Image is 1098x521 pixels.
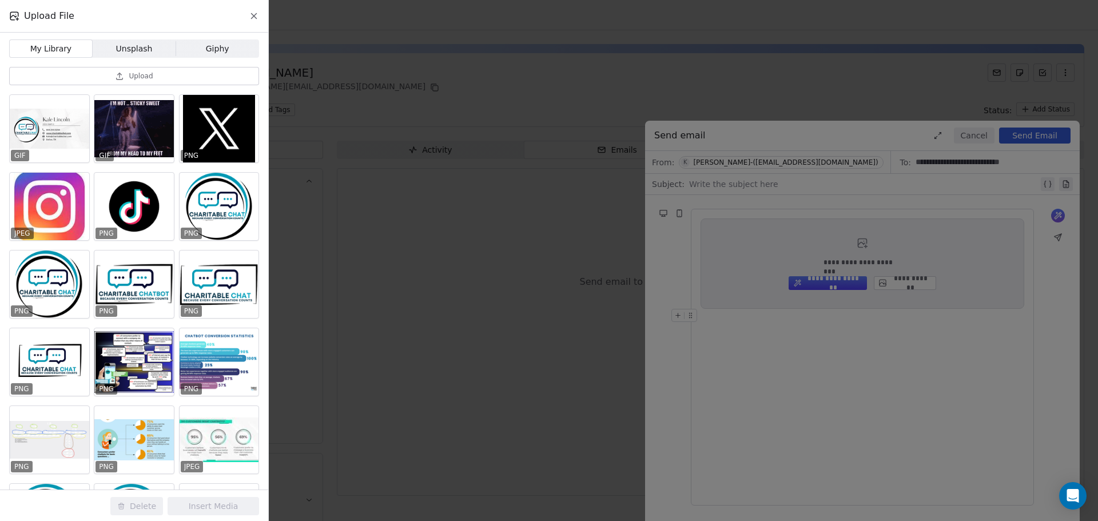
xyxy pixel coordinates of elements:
button: Upload [9,67,259,85]
p: GIF [99,151,110,160]
p: PNG [14,307,29,316]
p: JPEG [184,462,200,471]
p: JPEG [14,229,30,238]
img: tab_keywords_by_traffic_grey.svg [114,66,123,75]
p: PNG [99,462,114,471]
p: GIF [14,151,26,160]
button: Delete [110,497,163,515]
p: PNG [99,229,114,238]
p: PNG [184,229,199,238]
img: logo_orange.svg [18,18,27,27]
span: Upload [129,71,153,81]
p: PNG [184,307,199,316]
p: PNG [184,384,199,393]
div: Keywords by Traffic [126,67,193,75]
span: Upload File [24,9,74,23]
div: v 4.0.25 [32,18,56,27]
p: PNG [184,151,199,160]
div: Domain Overview [43,67,102,75]
span: Giphy [206,43,229,55]
div: Open Intercom Messenger [1059,482,1087,510]
button: Insert Media [168,497,259,515]
span: Unsplash [116,43,153,55]
p: PNG [14,462,29,471]
p: PNG [99,307,114,316]
p: PNG [14,384,29,393]
img: tab_domain_overview_orange.svg [31,66,40,75]
img: website_grey.svg [18,30,27,39]
div: Domain: [DOMAIN_NAME] [30,30,126,39]
p: PNG [99,384,114,393]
